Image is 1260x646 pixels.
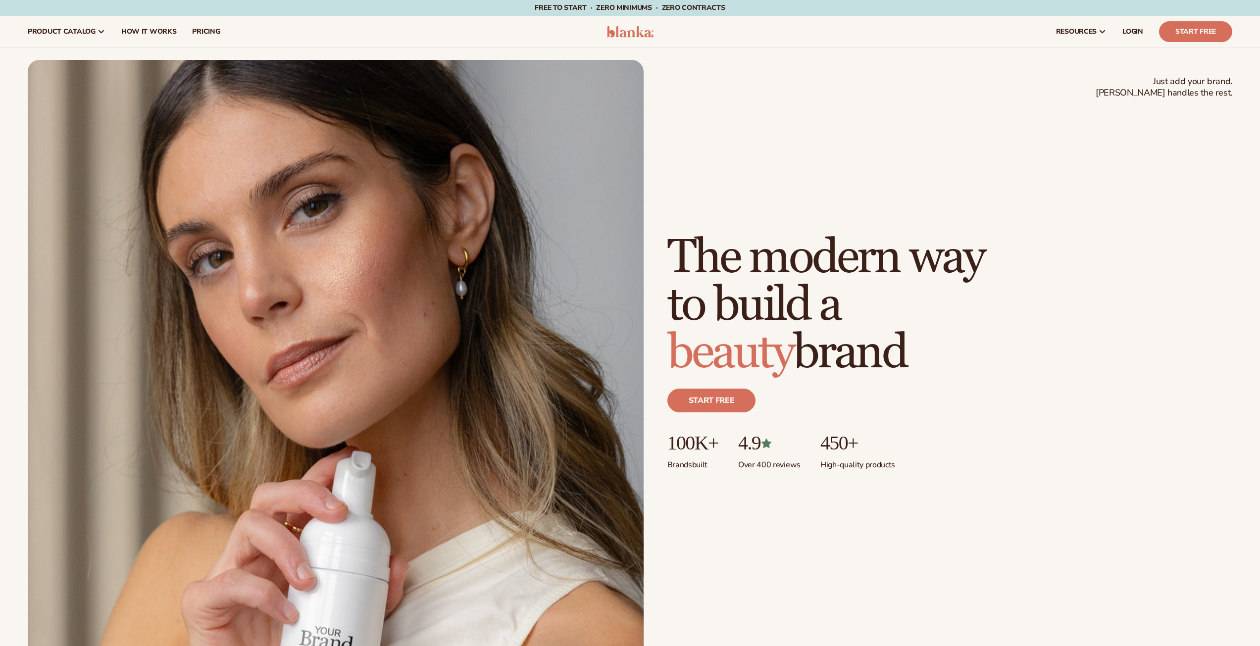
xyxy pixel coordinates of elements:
[738,454,801,470] p: Over 400 reviews
[1056,28,1097,36] span: resources
[1159,21,1232,42] a: Start Free
[1048,16,1114,48] a: resources
[820,454,895,470] p: High-quality products
[667,234,984,377] h1: The modern way to build a brand
[20,16,113,48] a: product catalog
[28,28,96,36] span: product catalog
[121,28,177,36] span: How It Works
[192,28,220,36] span: pricing
[1114,16,1151,48] a: LOGIN
[667,454,718,470] p: Brands built
[667,324,793,382] span: beauty
[1122,28,1143,36] span: LOGIN
[820,432,895,454] p: 450+
[738,432,801,454] p: 4.9
[535,3,725,12] span: Free to start · ZERO minimums · ZERO contracts
[667,389,756,412] a: Start free
[606,26,654,38] img: logo
[667,432,718,454] p: 100K+
[113,16,185,48] a: How It Works
[184,16,228,48] a: pricing
[1096,76,1232,99] span: Just add your brand. [PERSON_NAME] handles the rest.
